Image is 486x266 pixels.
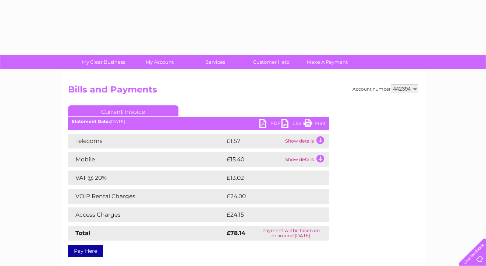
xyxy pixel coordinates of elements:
[297,55,358,69] a: Make A Payment
[68,119,329,124] div: [DATE]
[281,119,304,130] a: CSV
[225,134,283,148] td: £1.57
[225,152,283,167] td: £15.40
[241,55,302,69] a: Customer Help
[68,84,418,98] h2: Bills and Payments
[68,189,225,204] td: VOIP Rental Charges
[283,152,329,167] td: Show details
[227,230,245,237] strong: £78.14
[68,207,225,222] td: Access Charges
[283,134,329,148] td: Show details
[68,105,178,116] a: Current Invoice
[304,119,326,130] a: Print
[73,55,134,69] a: My Clear Business
[185,55,246,69] a: Services
[68,152,225,167] td: Mobile
[225,189,315,204] td: £24.00
[75,230,91,237] strong: Total
[72,119,110,124] b: Statement Date:
[68,171,225,185] td: VAT @ 20%
[225,207,314,222] td: £24.15
[68,245,103,257] a: Pay Here
[129,55,190,69] a: My Account
[253,226,329,241] td: Payment will be taken on or around [DATE]
[225,171,314,185] td: £13.02
[259,119,281,130] a: PDF
[68,134,225,148] td: Telecoms
[352,84,418,93] div: Account number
